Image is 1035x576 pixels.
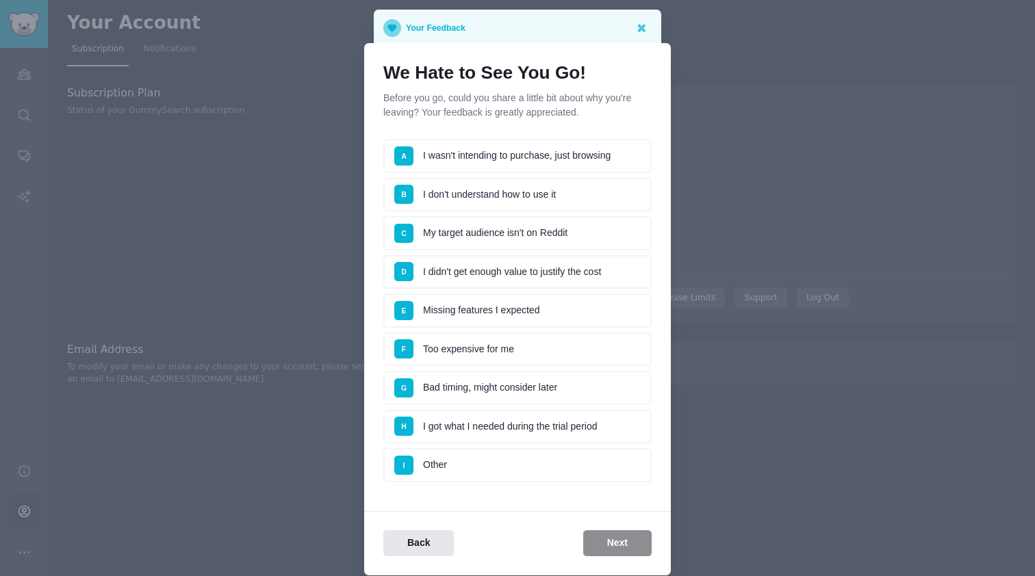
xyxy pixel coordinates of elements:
[401,190,407,198] span: B
[401,306,406,315] span: E
[401,384,407,392] span: G
[401,422,407,430] span: H
[383,62,652,84] h1: We Hate to See You Go!
[401,229,407,237] span: C
[403,461,405,469] span: I
[402,345,406,353] span: F
[383,91,652,120] p: Before you go, could you share a little bit about why you're leaving? Your feedback is greatly ap...
[401,152,407,160] span: A
[406,19,465,37] p: Your Feedback
[401,267,407,276] span: D
[383,530,454,557] button: Back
